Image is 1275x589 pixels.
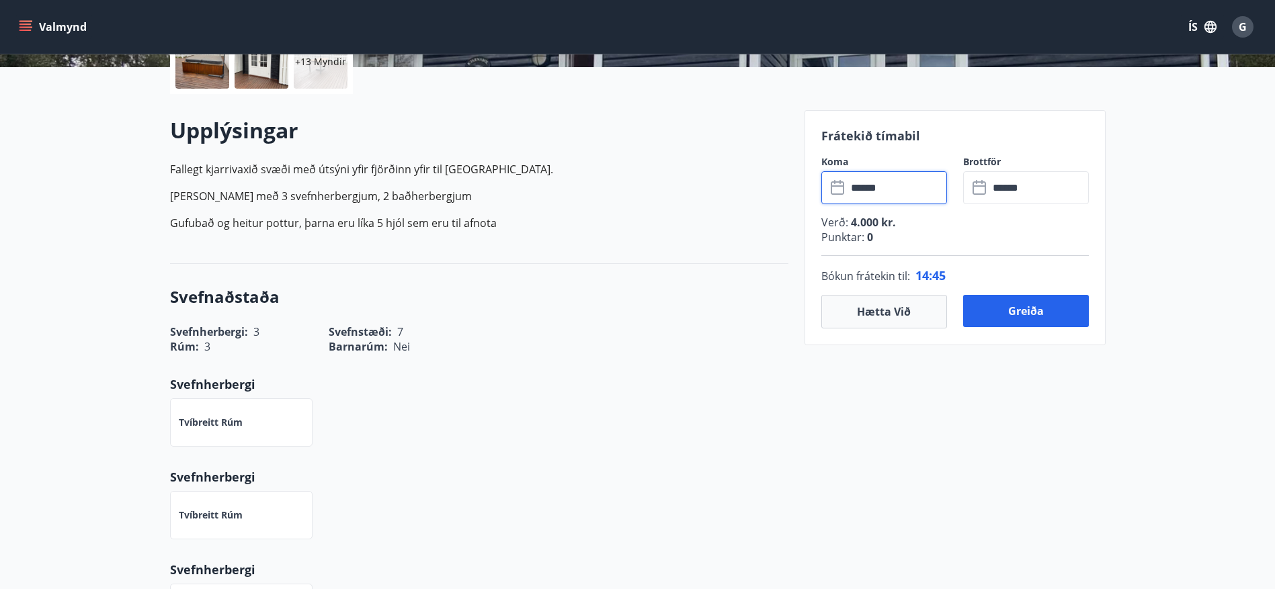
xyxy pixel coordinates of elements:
h2: Upplýsingar [170,116,788,145]
p: Svefnherbergi [170,375,788,393]
span: 0 [864,230,873,244]
span: 4.000 kr. [848,215,896,230]
p: Gufubað og heitur pottur, þarna eru líka 5 hjól sem eru til afnota [170,215,788,231]
span: Barnarúm : [329,339,388,354]
span: 3 [204,339,210,354]
button: Greiða [963,295,1089,327]
p: Svefnherbergi [170,561,788,578]
span: Nei [393,339,410,354]
p: Verð : [821,215,1089,230]
p: Fallegt kjarrivaxið svæði með útsýni yfir fjörðinn yfir til [GEOGRAPHIC_DATA]. [170,161,788,177]
h3: Svefnaðstaða [170,285,788,308]
button: ÍS [1181,15,1224,39]
button: G [1227,11,1259,43]
span: G [1239,19,1247,34]
span: Bókun frátekin til : [821,268,910,284]
button: Hætta við [821,295,947,328]
span: 14 : [915,267,932,283]
p: [PERSON_NAME] með 3 svefnherbergjum, 2 baðherbergjum [170,188,788,204]
button: menu [16,15,92,39]
p: Tvíbreitt rúm [179,508,243,522]
p: Frátekið tímabil [821,127,1089,144]
p: Tvíbreitt rúm [179,416,243,429]
p: Svefnherbergi [170,468,788,486]
span: Rúm : [170,339,199,354]
span: 45 [932,267,946,283]
label: Koma [821,155,947,169]
p: +13 Myndir [295,55,346,69]
p: Punktar : [821,230,1089,244]
label: Brottför [963,155,1089,169]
